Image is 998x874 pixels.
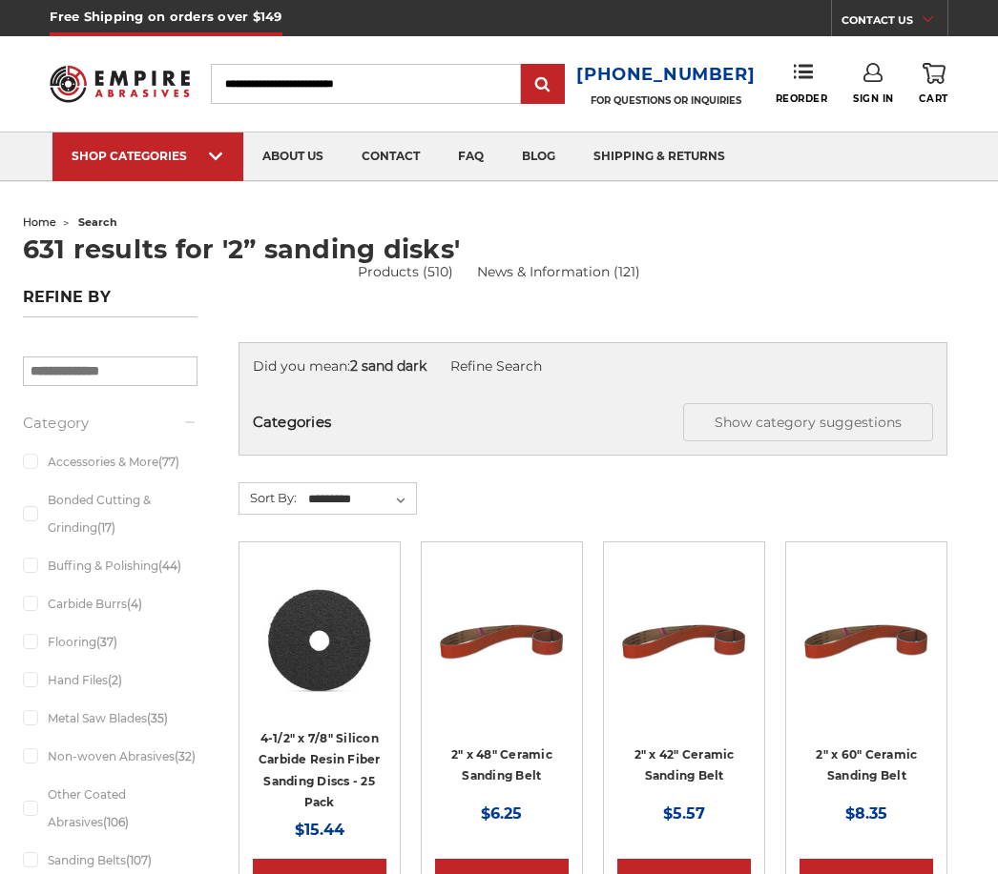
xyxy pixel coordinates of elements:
span: Sign In [853,92,894,105]
a: Cart [919,63,947,105]
span: $6.25 [481,804,522,823]
h5: Categories [253,403,934,441]
img: 4.5 Inch Silicon Carbide Resin Fiber Discs [253,576,386,708]
input: Submit [524,66,562,104]
p: FOR QUESTIONS OR INQUIRIES [576,94,755,107]
a: about us [243,132,343,181]
a: 2" x 60" Ceramic Pipe Sanding Belt [800,556,933,731]
a: News & Information (121) [477,262,640,282]
h5: Category [23,412,198,435]
a: 2" x 60" Ceramic Sanding Belt [816,747,917,783]
div: Did you mean: [253,356,934,376]
button: Show category suggestions [683,403,933,441]
label: Sort By: [239,483,297,512]
strong: 2 sand dark [350,357,426,375]
img: 2" x 60" Ceramic Pipe Sanding Belt [800,575,933,708]
span: Reorder [776,92,828,105]
a: 2" x 48" Sanding Belt - Ceramic [435,556,569,731]
span: $8.35 [845,804,887,823]
a: Refine Search [450,357,542,375]
a: 2" x 42" Ceramic Sanding Belt [634,747,735,783]
span: Cart [919,92,947,105]
div: SHOP CATEGORIES [72,149,224,163]
a: Reorder [776,63,828,104]
a: shipping & returns [574,132,744,181]
a: 4.5 Inch Silicon Carbide Resin Fiber Discs [253,556,386,731]
a: 2" x 42" Sanding Belt - Ceramic [617,556,751,731]
img: 2" x 48" Sanding Belt - Ceramic [435,575,569,708]
h1: 631 results for '2” sanding disks' [23,236,976,262]
span: $15.44 [295,821,344,839]
a: contact [343,132,439,181]
a: blog [503,132,574,181]
a: home [23,215,56,229]
a: Products (510) [358,263,453,280]
span: $5.57 [663,804,705,823]
a: [PHONE_NUMBER] [576,61,755,89]
h5: Refine by [23,288,198,317]
a: 2" x 48" Ceramic Sanding Belt [451,747,552,783]
a: faq [439,132,503,181]
img: 2" x 42" Sanding Belt - Ceramic [617,575,751,708]
a: CONTACT US [842,10,947,36]
select: Sort By: [305,485,416,514]
span: search [78,215,117,229]
img: Empire Abrasives [50,56,189,111]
